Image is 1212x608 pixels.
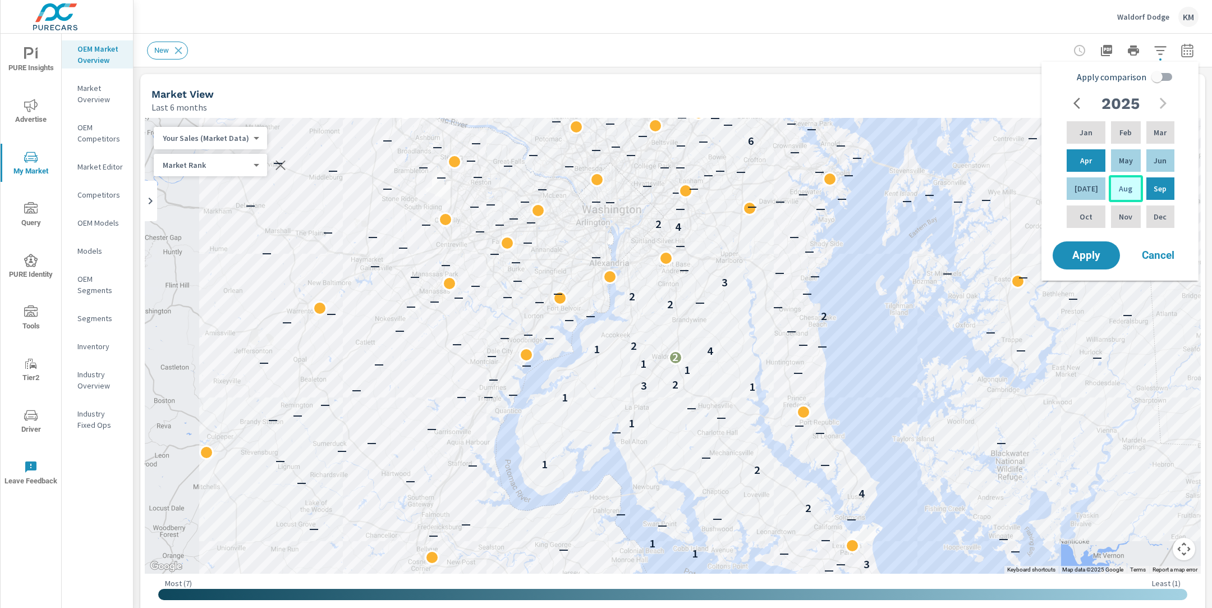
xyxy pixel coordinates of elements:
p: Aug [1119,183,1132,194]
p: Apr [1080,155,1092,166]
p: 2 [629,290,635,303]
span: Tier2 [4,357,58,385]
p: — [259,355,269,368]
p: — [553,286,563,300]
p: 1 [594,342,600,356]
p: Segments [77,313,124,324]
span: PURE Insights [4,47,58,75]
p: — [1123,308,1132,321]
p: — [489,372,498,386]
p: — [398,240,408,254]
p: — [441,258,451,271]
p: 1 [640,357,646,371]
p: — [852,150,862,164]
p: 2 [821,309,827,323]
p: — [484,390,493,403]
p: — [591,250,601,263]
p: — [268,413,278,426]
p: — [276,454,285,467]
p: — [513,273,522,287]
p: — [807,122,816,135]
span: My Market [4,150,58,178]
p: — [802,286,812,300]
p: — [337,444,347,457]
p: — [999,532,1008,545]
div: nav menu [1,34,61,499]
p: — [818,339,827,353]
p: OEM Segments [77,273,124,296]
p: — [470,199,479,213]
p: — [368,230,378,243]
p: Industry Overview [77,369,124,391]
p: 1 [628,417,635,430]
p: 3 [864,557,870,571]
p: — [820,458,830,471]
p: — [713,511,722,525]
p: — [798,337,808,351]
div: OEM Market Overview [62,40,133,68]
p: — [495,217,504,231]
p: Industry Fixed Ops [77,408,124,431]
p: — [327,307,336,320]
p: 1 [562,391,568,404]
a: Terms (opens in new tab) [1130,566,1146,573]
p: — [395,323,405,337]
p: — [508,387,518,401]
p: — [457,390,466,403]
span: Query [4,202,58,230]
p: Feb [1119,127,1132,138]
p: — [676,239,685,252]
p: — [523,235,532,249]
span: PURE Identity [4,254,58,281]
button: Select Date Range [1176,39,1199,62]
p: — [997,436,1006,449]
h5: Market View [151,88,214,100]
div: Competitors [62,186,133,203]
p: — [676,202,685,215]
p: [DATE] [1075,183,1098,194]
button: Apply [1053,241,1120,269]
div: Industry Overview [62,366,133,394]
p: — [953,194,963,208]
p: — [986,325,995,339]
p: Market Overview [77,83,124,105]
p: — [810,269,820,282]
p: — [677,110,687,124]
p: — [352,383,361,396]
p: — [328,163,338,177]
p: — [323,225,333,239]
p: May [1119,155,1133,166]
p: OEM Competitors [77,122,124,144]
p: 2 [805,501,811,515]
div: Your Sales (Market Data) [154,160,258,171]
p: — [406,474,415,487]
p: 1 [692,547,698,560]
p: — [520,194,530,208]
p: 3 [722,276,728,289]
div: Industry Fixed Ops [62,405,133,433]
p: — [715,163,725,177]
p: — [1018,270,1028,284]
p: — [626,148,636,161]
p: — [545,331,554,344]
p: — [282,315,292,328]
p: — [789,230,799,243]
p: — [421,217,431,231]
p: — [437,170,446,184]
p: Sep [1154,183,1167,194]
span: Leave Feedback [4,460,58,488]
p: — [406,299,416,313]
p: Last 6 months [151,100,207,114]
p: 3 [641,379,647,392]
p: Dec [1154,211,1167,222]
button: Apply Filters [1149,39,1172,62]
p: — [1016,343,1026,356]
p: 1 [684,363,690,377]
p: — [468,458,478,472]
h2: 2025 [1101,94,1140,113]
p: — [466,153,476,167]
p: — [320,397,330,410]
p: — [427,422,437,435]
p: — [538,182,547,195]
p: — [805,244,814,258]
